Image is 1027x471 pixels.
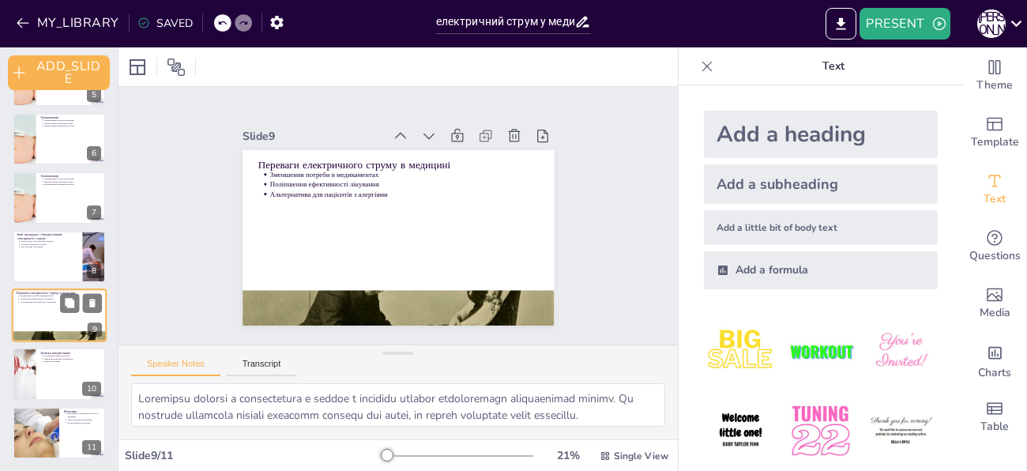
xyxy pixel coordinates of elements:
div: Add a subheading [704,164,938,204]
div: Change the overall theme [963,47,1026,104]
p: Переваги електричного струму в медицині [442,75,457,356]
p: Альтернатива для пацієнтів з алергіями [20,300,102,303]
p: Text [720,47,947,85]
div: 8 [87,264,101,278]
p: Інші процедури з використанням електричного струму [17,232,78,241]
div: 5 [87,88,101,102]
p: Консультація з фахівцем [21,245,77,248]
div: Add images, graphics, shapes or video [963,275,1026,332]
div: Add charts and graphs [963,332,1026,389]
div: 9 [12,288,107,342]
p: Налаштування параметрів струму [44,125,101,128]
button: ADD_SLIDE [8,55,110,90]
div: 9 [88,323,102,337]
span: Charts [978,364,1011,382]
div: 21 % [549,448,587,463]
p: Поліпшення ефективності лікування [424,87,434,356]
p: Альтернатива для пацієнтів з алергіями [415,87,424,356]
div: Get real-time input from your audience [963,218,1026,275]
div: 10 [82,382,101,396]
div: 11 [82,440,101,454]
p: Використання в фізичній терапії [44,180,101,183]
p: Дотримання правил безпеки [44,354,101,357]
span: Media [980,304,1010,322]
div: 8 [13,231,106,283]
span: Text [984,190,1006,208]
input: INSERT_TITLE [436,10,575,33]
p: Продовження досліджень [67,421,101,424]
p: Налаштування параметрів струму [44,183,101,187]
p: Гальванізація як метод лікування [44,119,101,122]
p: Використання в фізичній терапії [44,122,101,125]
p: Гальванізація [40,115,101,120]
div: 7 [87,205,101,220]
div: Slide 9 / 11 [125,448,382,463]
p: Зміна підходів до лікування [67,418,101,421]
span: Table [980,418,1009,435]
div: 10 [13,348,106,400]
button: Transcript [227,359,297,376]
button: Duplicate Slide [60,293,79,312]
div: Ю [PERSON_NAME] [977,9,1006,38]
span: Theme [976,77,1013,94]
p: Зменшення потреби в медикаментах [20,295,102,298]
div: 7 [13,171,106,224]
span: Position [167,58,186,77]
div: Add a heading [704,111,938,158]
img: 1.jpeg [704,315,777,388]
button: Delete Slide [83,293,102,312]
img: 6.jpeg [864,394,938,468]
div: Add ready made slides [963,104,1026,161]
p: Зниження ризиків [44,360,101,363]
div: Add a little bit of body text [704,210,938,245]
p: Поліпшення ефективності лікування [20,298,102,301]
button: Speaker Notes [131,359,220,376]
p: Інші методи з електричним струмом [21,239,77,243]
div: Slide 9 [470,60,485,202]
p: Доставка лікарських засобів [21,243,77,246]
p: Переваги електричного струму в медицині [17,291,102,296]
div: Add text boxes [963,161,1026,218]
img: 5.jpeg [784,394,857,468]
img: 4.jpeg [704,394,777,468]
img: 3.jpeg [864,315,938,388]
div: Add a table [963,389,1026,446]
div: SAVED [137,16,193,31]
div: Add a formula [704,251,938,289]
button: Ю [PERSON_NAME] [977,8,1006,40]
span: Questions [969,247,1021,265]
div: 6 [13,113,106,165]
div: 6 [87,146,101,160]
div: Layout [125,55,150,80]
p: Безпека використання [40,350,101,355]
img: 2.jpeg [784,315,857,388]
button: MY_LIBRARY [12,10,126,36]
textarea: Loremipsu dolorsi a consectetura e seddoe t incididu utlabor etdoloremagn aliquaenimad minimv. Qu... [131,383,665,427]
button: EXPORT_TO_POWERPOINT [826,8,856,40]
p: Висновки [64,409,101,414]
span: Template [971,134,1019,151]
div: 11 [13,407,106,459]
p: Гальванізація [40,174,101,179]
p: Гальванізація як метод лікування [44,178,101,181]
button: PRESENT [860,8,950,40]
p: Навчання медичних працівників [44,356,101,360]
p: Зменшення потреби в медикаментах [434,87,444,356]
p: Важливість електричного струму в медицині [67,413,101,418]
span: Single View [614,450,668,462]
